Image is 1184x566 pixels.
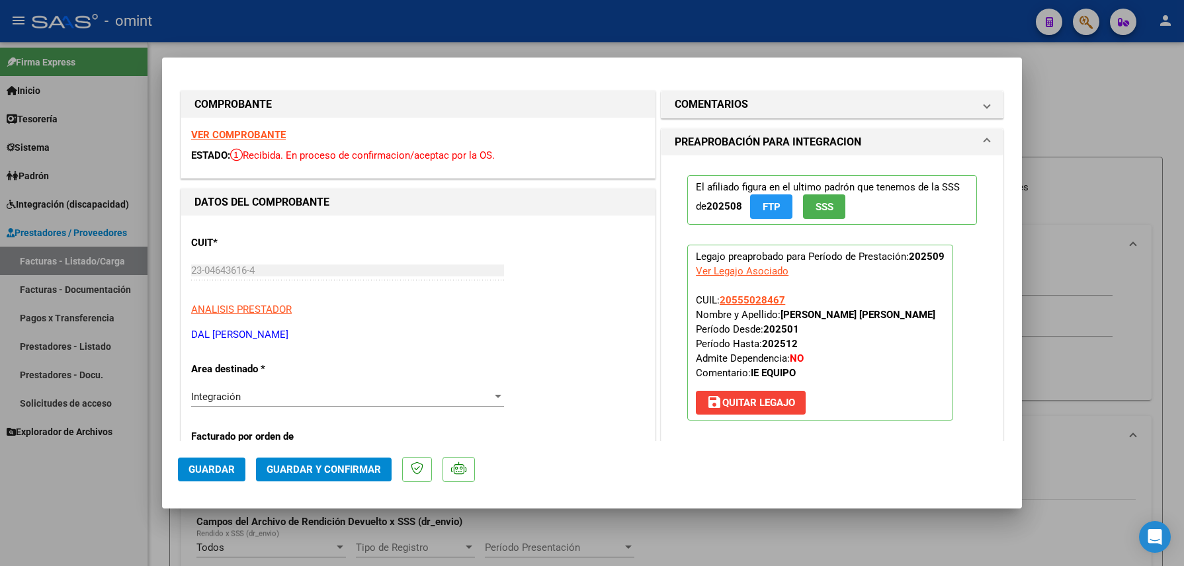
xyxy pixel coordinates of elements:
[706,394,722,410] mat-icon: save
[696,294,935,379] span: CUIL: Nombre y Apellido: Período Desde: Período Hasta: Admite Dependencia:
[790,352,804,364] strong: NO
[256,458,392,481] button: Guardar y Confirmar
[189,464,235,475] span: Guardar
[751,367,796,379] strong: IE EQUIPO
[696,367,796,379] span: Comentario:
[191,303,292,315] span: ANALISIS PRESTADOR
[762,338,798,350] strong: 202512
[661,129,1003,155] mat-expansion-panel-header: PREAPROBACIÓN PARA INTEGRACION
[194,98,272,110] strong: COMPROBANTE
[706,397,795,409] span: Quitar Legajo
[191,362,327,377] p: Area destinado *
[191,149,230,161] span: ESTADO:
[191,391,241,403] span: Integración
[750,194,792,219] button: FTP
[763,201,781,213] span: FTP
[763,323,799,335] strong: 202501
[803,194,845,219] button: SSS
[909,251,945,263] strong: 202509
[687,175,977,225] p: El afiliado figura en el ultimo padrón que tenemos de la SSS de
[191,327,645,343] p: DAL [PERSON_NAME]
[781,309,935,321] strong: [PERSON_NAME] [PERSON_NAME]
[191,129,286,141] a: VER COMPROBANTE
[720,294,785,306] span: 20555028467
[661,155,1003,451] div: PREAPROBACIÓN PARA INTEGRACION
[706,200,742,212] strong: 202508
[1139,521,1171,553] div: Open Intercom Messenger
[191,429,327,444] p: Facturado por orden de
[178,458,245,481] button: Guardar
[230,149,495,161] span: Recibida. En proceso de confirmacion/aceptac por la OS.
[675,97,748,112] h1: COMENTARIOS
[267,464,381,475] span: Guardar y Confirmar
[191,235,327,251] p: CUIT
[194,196,329,208] strong: DATOS DEL COMPROBANTE
[661,91,1003,118] mat-expansion-panel-header: COMENTARIOS
[696,391,806,415] button: Quitar Legajo
[696,264,788,278] div: Ver Legajo Asociado
[687,245,953,421] p: Legajo preaprobado para Período de Prestación:
[675,134,861,150] h1: PREAPROBACIÓN PARA INTEGRACION
[816,201,833,213] span: SSS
